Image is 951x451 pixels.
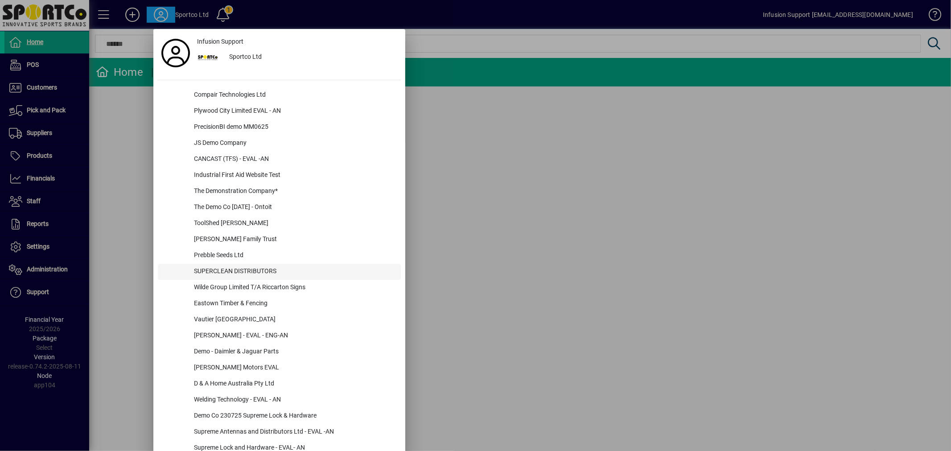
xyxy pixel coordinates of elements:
[158,232,401,248] button: [PERSON_NAME] Family Trust
[158,408,401,424] button: Demo Co 230725 Supreme Lock & Hardware
[187,328,401,344] div: [PERSON_NAME] - EVAL - ENG-AN
[187,135,401,152] div: JS Demo Company
[222,49,401,66] div: Sportco Ltd
[187,264,401,280] div: SUPERCLEAN DISTRIBUTORS
[187,87,401,103] div: Compair Technologies Ltd
[158,280,401,296] button: Wilde Group Limited T/A Riccarton Signs
[187,424,401,440] div: Supreme Antennas and Distributors Ltd - EVAL -AN
[158,360,401,376] button: [PERSON_NAME] Motors EVAL
[158,344,401,360] button: Demo - Daimler & Jaguar Parts
[158,424,401,440] button: Supreme Antennas and Distributors Ltd - EVAL -AN
[158,135,401,152] button: JS Demo Company
[187,296,401,312] div: Eastown Timber & Fencing
[187,152,401,168] div: CANCAST (TFS) - EVAL -AN
[158,216,401,232] button: ToolShed [PERSON_NAME]
[158,296,401,312] button: Eastown Timber & Fencing
[158,312,401,328] button: Vautier [GEOGRAPHIC_DATA]
[158,392,401,408] button: Welding Technology - EVAL - AN
[158,152,401,168] button: CANCAST (TFS) - EVAL -AN
[197,37,243,46] span: Infusion Support
[187,168,401,184] div: Industrial First Aid Website Test
[158,328,401,344] button: [PERSON_NAME] - EVAL - ENG-AN
[187,408,401,424] div: Demo Co 230725 Supreme Lock & Hardware
[158,168,401,184] button: Industrial First Aid Website Test
[187,360,401,376] div: [PERSON_NAME] Motors EVAL
[187,376,401,392] div: D & A Home Australia Pty Ltd
[158,119,401,135] button: PrecisionBI demo MM0625
[193,49,401,66] button: Sportco Ltd
[158,264,401,280] button: SUPERCLEAN DISTRIBUTORS
[158,45,193,61] a: Profile
[187,344,401,360] div: Demo - Daimler & Jaguar Parts
[187,280,401,296] div: Wilde Group Limited T/A Riccarton Signs
[187,232,401,248] div: [PERSON_NAME] Family Trust
[187,119,401,135] div: PrecisionBI demo MM0625
[158,200,401,216] button: The Demo Co [DATE] - Ontoit
[158,87,401,103] button: Compair Technologies Ltd
[187,184,401,200] div: The Demonstration Company*
[187,200,401,216] div: The Demo Co [DATE] - Ontoit
[158,248,401,264] button: Prebble Seeds Ltd
[187,248,401,264] div: Prebble Seeds Ltd
[187,103,401,119] div: Plywood City Limited EVAL - AN
[187,392,401,408] div: Welding Technology - EVAL - AN
[193,33,401,49] a: Infusion Support
[187,312,401,328] div: Vautier [GEOGRAPHIC_DATA]
[158,184,401,200] button: The Demonstration Company*
[158,103,401,119] button: Plywood City Limited EVAL - AN
[158,376,401,392] button: D & A Home Australia Pty Ltd
[187,216,401,232] div: ToolShed [PERSON_NAME]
